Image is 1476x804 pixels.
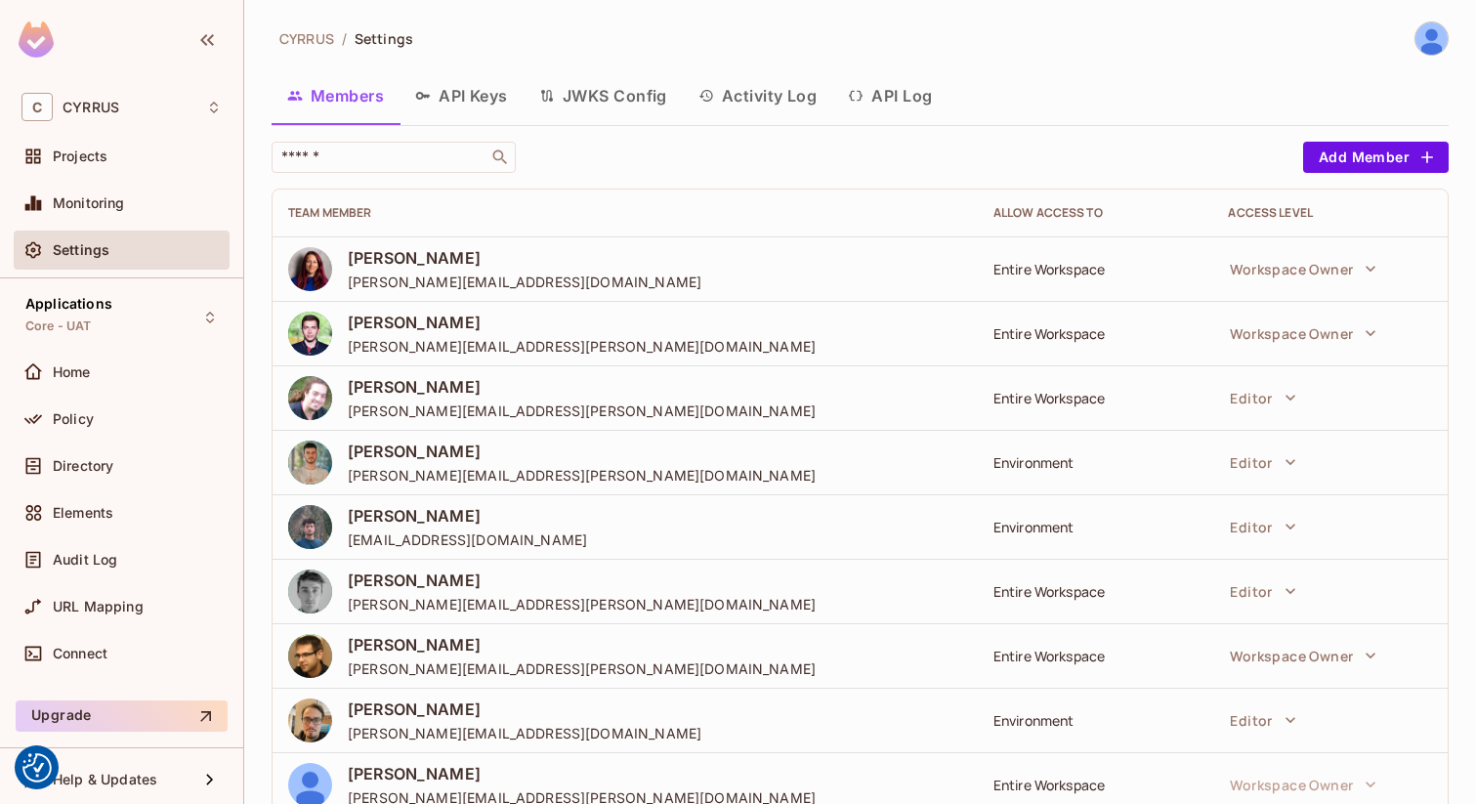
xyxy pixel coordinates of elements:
[348,376,816,398] span: [PERSON_NAME]
[53,148,107,164] span: Projects
[993,711,1198,730] div: Environment
[1220,571,1305,611] button: Editor
[348,530,587,549] span: [EMAIL_ADDRESS][DOMAIN_NAME]
[53,772,157,787] span: Help & Updates
[288,312,332,356] img: ACg8ocKklIBBmcb7tzuRsVjFtkOqanLDAwh0f5NCSGri9sAcv-M=s96-c
[53,599,144,614] span: URL Mapping
[348,698,701,720] span: [PERSON_NAME]
[400,71,524,120] button: API Keys
[21,93,53,121] span: C
[993,453,1198,472] div: Environment
[348,724,701,742] span: [PERSON_NAME][EMAIL_ADDRESS][DOMAIN_NAME]
[63,100,119,115] span: Workspace: CYRRUS
[348,337,816,356] span: [PERSON_NAME][EMAIL_ADDRESS][PERSON_NAME][DOMAIN_NAME]
[683,71,833,120] button: Activity Log
[348,659,816,678] span: [PERSON_NAME][EMAIL_ADDRESS][PERSON_NAME][DOMAIN_NAME]
[524,71,683,120] button: JWKS Config
[53,364,91,380] span: Home
[288,247,332,291] img: ACg8ocIJ8RFx0QQ_LvZZbPgNUFpkpfd35wYyLrQT7mDxaklYZQ=s96-c
[348,595,816,614] span: [PERSON_NAME][EMAIL_ADDRESS][PERSON_NAME][DOMAIN_NAME]
[1228,205,1432,221] div: Access Level
[288,570,332,614] img: ACg8ocI2kP6b5Ns2k7LZ7gOrwn5lBdnpyNR8vC4Tm91VxFqdnz_N_CA=s96-c
[355,29,413,48] span: Settings
[53,195,125,211] span: Monitoring
[348,273,701,291] span: [PERSON_NAME][EMAIL_ADDRESS][DOMAIN_NAME]
[348,634,816,656] span: [PERSON_NAME]
[348,570,816,591] span: [PERSON_NAME]
[1220,636,1386,675] button: Workspace Owner
[53,242,109,258] span: Settings
[348,466,816,485] span: [PERSON_NAME][EMAIL_ADDRESS][PERSON_NAME][DOMAIN_NAME]
[288,205,962,221] div: Team Member
[348,312,816,333] span: [PERSON_NAME]
[288,505,332,549] img: ACg8ocL6UABCipz7GgH1nCi-PtdtLFmVH7y2TTJ9YYW1MkLb5yzCiEM=s96-c
[993,776,1198,794] div: Entire Workspace
[1220,700,1305,740] button: Editor
[16,700,228,732] button: Upgrade
[1220,249,1386,288] button: Workspace Owner
[348,247,701,269] span: [PERSON_NAME]
[993,205,1198,221] div: Allow Access to
[348,505,587,527] span: [PERSON_NAME]
[25,296,112,312] span: Applications
[993,260,1198,278] div: Entire Workspace
[53,552,117,568] span: Audit Log
[53,411,94,427] span: Policy
[279,29,334,48] span: CYRRUS
[288,698,332,742] img: ACg8ocLi_ISGAWhfUZ3wbk9BV45cdPyzXXyHEFMIsItlcvPS1y3xmoU=s96-c
[993,582,1198,601] div: Entire Workspace
[22,753,52,783] img: Revisit consent button
[53,646,107,661] span: Connect
[53,505,113,521] span: Elements
[1220,314,1386,353] button: Workspace Owner
[22,753,52,783] button: Consent Preferences
[288,634,332,678] img: ACg8ocLGTLEzmSAmwMsAgfK0h38-xcY5HjOJLGBk7MzeA_gsUWzM3Fs=s96-c
[1415,22,1448,55] img: Antonín Lavička
[288,376,332,420] img: ACg8ocJ4b3dHVl4rEg5f2IQIsf3Pwj3a4yeMYvs6301EKMuls24=s96-c
[1220,378,1305,417] button: Editor
[993,647,1198,665] div: Entire Workspace
[272,71,400,120] button: Members
[288,441,332,485] img: ACg8ocKwT-MTOJg6VuTcsfCGfnGqaAPdQXyZOaXTC6GnEKjEKw=s96-c
[1220,507,1305,546] button: Editor
[348,402,816,420] span: [PERSON_NAME][EMAIL_ADDRESS][PERSON_NAME][DOMAIN_NAME]
[25,318,92,334] span: Core - UAT
[348,763,816,784] span: [PERSON_NAME]
[53,458,113,474] span: Directory
[342,29,347,48] li: /
[993,389,1198,407] div: Entire Workspace
[993,324,1198,343] div: Entire Workspace
[832,71,948,120] button: API Log
[348,441,816,462] span: [PERSON_NAME]
[1220,765,1386,804] button: Workspace Owner
[19,21,54,58] img: SReyMgAAAABJRU5ErkJggg==
[1220,443,1305,482] button: Editor
[993,518,1198,536] div: Environment
[1303,142,1449,173] button: Add Member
